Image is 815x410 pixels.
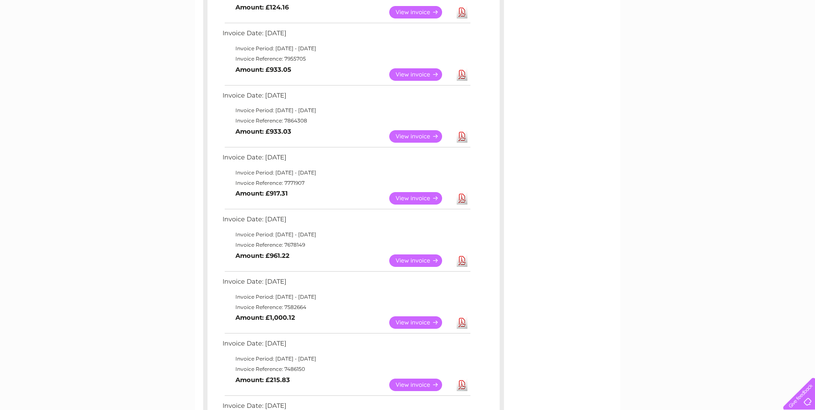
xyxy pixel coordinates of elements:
[220,152,472,168] td: Invoice Date: [DATE]
[664,37,680,43] a: Water
[758,37,779,43] a: Contact
[220,292,472,302] td: Invoice Period: [DATE] - [DATE]
[389,192,452,205] a: View
[220,276,472,292] td: Invoice Date: [DATE]
[235,190,288,197] b: Amount: £917.31
[220,43,472,54] td: Invoice Period: [DATE] - [DATE]
[389,379,452,391] a: View
[28,22,72,49] img: logo.png
[457,379,467,391] a: Download
[235,3,289,11] b: Amount: £124.16
[740,37,753,43] a: Blog
[457,68,467,81] a: Download
[220,229,472,240] td: Invoice Period: [DATE] - [DATE]
[457,130,467,143] a: Download
[220,338,472,354] td: Invoice Date: [DATE]
[457,254,467,267] a: Download
[235,128,291,135] b: Amount: £933.03
[235,252,290,260] b: Amount: £961.22
[220,354,472,364] td: Invoice Period: [DATE] - [DATE]
[685,37,704,43] a: Energy
[389,6,452,18] a: View
[653,4,712,15] a: 0333 014 3131
[220,178,472,188] td: Invoice Reference: 7771907
[220,54,472,64] td: Invoice Reference: 7955705
[220,105,472,116] td: Invoice Period: [DATE] - [DATE]
[457,6,467,18] a: Download
[220,90,472,106] td: Invoice Date: [DATE]
[389,316,452,329] a: View
[457,192,467,205] a: Download
[235,66,291,73] b: Amount: £933.05
[389,130,452,143] a: View
[220,28,472,43] td: Invoice Date: [DATE]
[220,240,472,250] td: Invoice Reference: 7678149
[220,302,472,312] td: Invoice Reference: 7582664
[457,316,467,329] a: Download
[787,37,807,43] a: Log out
[220,214,472,229] td: Invoice Date: [DATE]
[205,5,611,42] div: Clear Business is a trading name of Verastar Limited (registered in [GEOGRAPHIC_DATA] No. 3667643...
[389,68,452,81] a: View
[709,37,735,43] a: Telecoms
[220,364,472,374] td: Invoice Reference: 7486150
[235,314,295,321] b: Amount: £1,000.12
[235,376,290,384] b: Amount: £215.83
[389,254,452,267] a: View
[220,168,472,178] td: Invoice Period: [DATE] - [DATE]
[220,116,472,126] td: Invoice Reference: 7864308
